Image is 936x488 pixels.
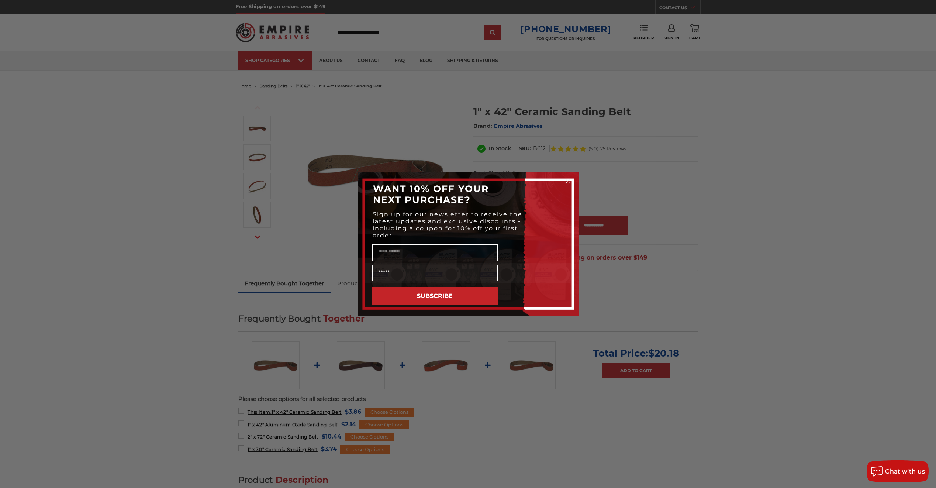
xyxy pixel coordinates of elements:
[372,265,498,281] input: Email
[564,178,571,185] button: Close dialog
[867,460,929,482] button: Chat with us
[373,211,522,239] span: Sign up for our newsletter to receive the latest updates and exclusive discounts - including a co...
[372,287,498,305] button: SUBSCRIBE
[885,468,925,475] span: Chat with us
[373,183,489,205] span: WANT 10% OFF YOUR NEXT PURCHASE?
